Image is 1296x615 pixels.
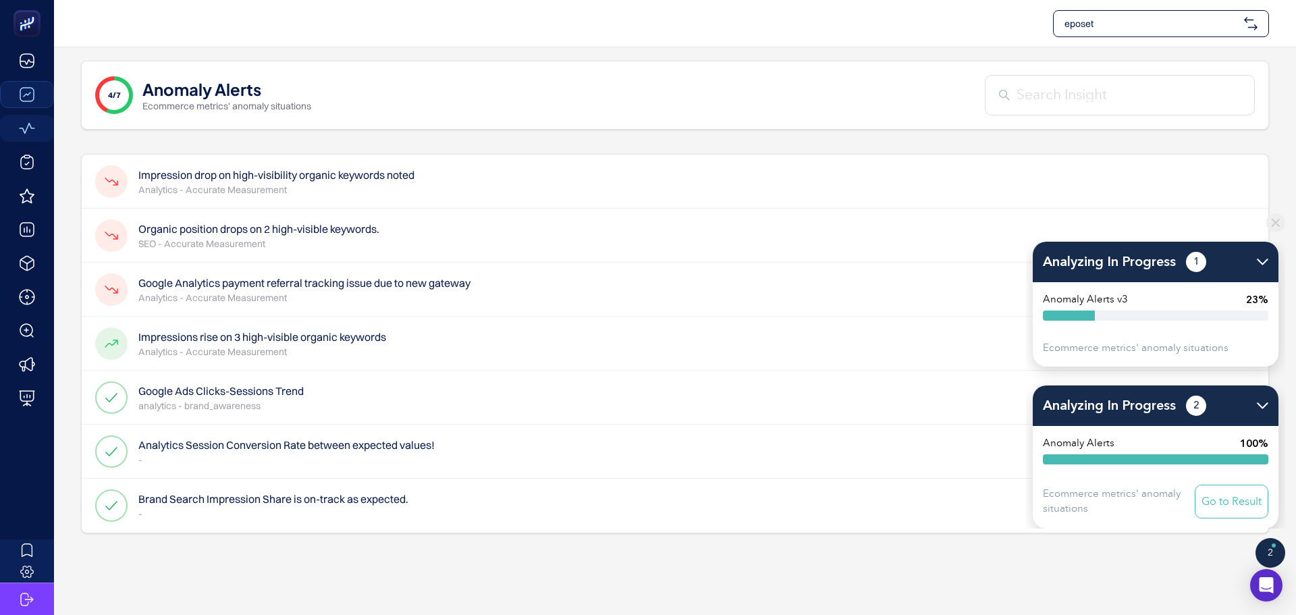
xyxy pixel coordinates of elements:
[138,237,379,250] p: SEO - Accurate Measurement
[142,99,311,113] p: Ecommerce metrics' anomaly situations
[1186,396,1206,416] span: 2
[138,399,304,412] p: analytics - brand_awareness
[1240,436,1268,452] span: 100%
[138,453,435,466] p: -
[1186,252,1206,272] span: 1
[1246,292,1268,308] span: 23%
[1268,546,1273,560] span: 2
[1195,485,1268,518] button: Go to Result
[138,437,435,453] h4: Analytics Session Conversion Rate between expected values!
[138,507,408,520] p: -
[1250,569,1282,601] div: Open Intercom Messenger
[1043,436,1114,452] span: Anomaly Alerts
[142,78,261,99] h1: Anomaly Alerts
[1017,84,1241,106] input: Search Insight
[1043,292,1128,308] span: Anomaly Alerts v3
[1043,341,1228,356] span: Ecommerce metrics' anomaly situations
[1266,213,1285,232] img: Close
[1043,252,1176,272] span: Analyzing In Progress
[1244,17,1258,30] img: svg%3e
[138,183,414,196] p: Analytics - Accurate Measurement
[999,90,1010,101] img: Search Insight
[138,275,470,291] h4: Google Analytics payment referral tracking issue due to new gateway
[1043,396,1176,416] span: Analyzing In Progress
[1043,487,1188,517] span: Ecommerce metrics' anomaly situations
[138,491,408,507] h4: Brand Search Impression Share is on-track as expected.
[138,329,386,345] h4: Impressions rise on 3 high-visible organic keywords
[138,221,379,237] h4: Organic position drops on 2 high-visible keywords.
[1257,259,1268,265] img: Arrow
[1064,17,1239,30] span: eposet
[1257,402,1268,409] img: Arrow
[108,90,121,101] span: 4/7
[138,167,414,183] h4: Impression drop on high-visibility organic keywords noted
[138,291,470,304] p: Analytics - Accurate Measurement
[138,383,304,399] h4: Google Ads Clicks-Sessions Trend
[138,345,386,358] p: Analytics - Accurate Measurement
